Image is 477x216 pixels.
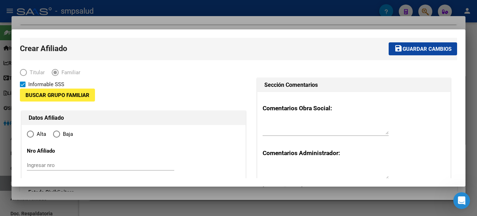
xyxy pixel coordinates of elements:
span: Baja [60,130,73,138]
button: Guardar cambios [389,42,457,55]
h3: Comentarios Obra Social: [263,104,445,113]
span: Alta [34,130,46,138]
span: Informable SSS [28,80,64,89]
h1: Datos Afiliado [29,114,239,122]
p: Nro Afiliado [27,147,91,155]
span: Titular [27,69,45,77]
mat-radio-group: Elija una opción [20,71,87,77]
mat-radio-group: Elija una opción [27,132,80,139]
iframe: Intercom live chat [453,192,470,209]
button: Buscar Grupo Familiar [20,89,95,102]
span: Crear Afiliado [20,44,67,53]
span: Familiar [59,69,80,77]
span: Buscar Grupo Familiar [25,92,89,98]
span: Guardar cambios [403,46,452,52]
h1: Sección Comentarios [264,81,443,89]
mat-icon: save [394,44,403,53]
h3: Comentarios Administrador: [263,148,445,158]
